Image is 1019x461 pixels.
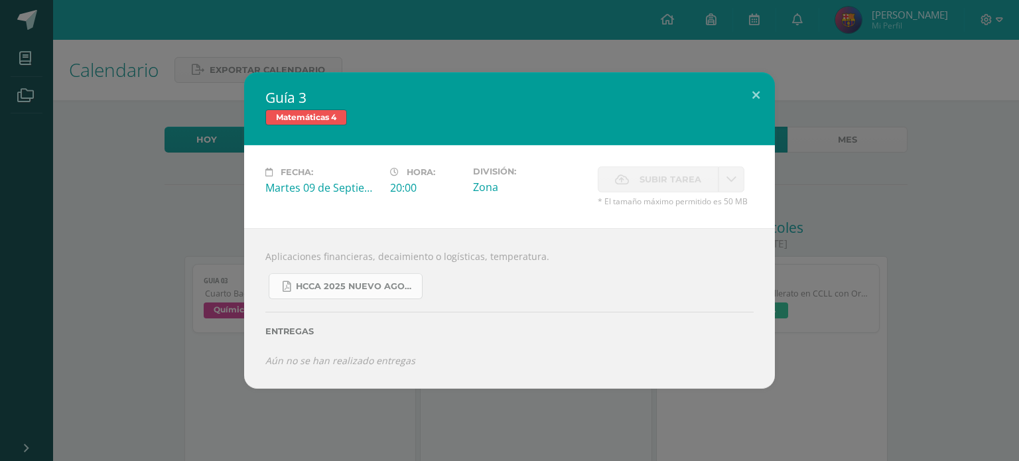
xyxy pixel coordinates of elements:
span: Subir tarea [640,167,701,192]
span: Matemáticas 4 [265,109,347,125]
div: Zona [473,180,587,194]
a: La fecha de entrega ha expirado [718,166,744,192]
span: HCCA 2025 nuevo agosto 4ta matemáticas.pdf [296,281,415,292]
label: La fecha de entrega ha expirado [598,166,718,192]
div: Martes 09 de Septiembre [265,180,379,195]
span: Fecha: [281,167,313,177]
div: 20:00 [390,180,462,195]
span: * El tamaño máximo permitido es 50 MB [598,196,754,207]
a: HCCA 2025 nuevo agosto 4ta matemáticas.pdf [269,273,423,299]
label: Entregas [265,326,754,336]
h2: Guía 3 [265,88,754,107]
button: Close (Esc) [737,72,775,117]
div: Aplicaciones financieras, decaimiento o logísticas, temperatura. [244,228,775,388]
span: Hora: [407,167,435,177]
label: División: [473,166,587,176]
i: Aún no se han realizado entregas [265,354,415,367]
